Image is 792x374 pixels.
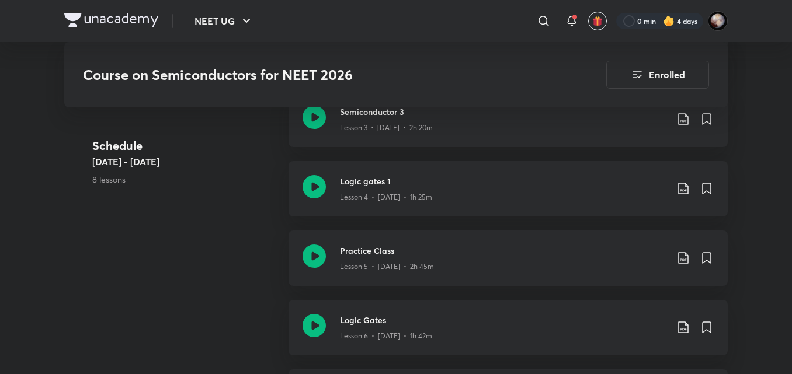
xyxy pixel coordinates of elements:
[340,106,667,118] h3: Semiconductor 3
[340,331,432,341] p: Lesson 6 • [DATE] • 1h 42m
[663,15,675,27] img: streak
[289,300,728,369] a: Logic GatesLesson 6 • [DATE] • 1h 42m
[92,137,279,155] h4: Schedule
[340,175,667,187] h3: Logic gates 1
[289,92,728,161] a: Semiconductor 3Lesson 3 • [DATE] • 2h 20m
[340,314,667,326] h3: Logic Gates
[708,11,728,31] img: Swarit
[340,123,433,133] p: Lesson 3 • [DATE] • 2h 20m
[340,244,667,257] h3: Practice Class
[64,13,158,30] a: Company Logo
[606,61,709,89] button: Enrolled
[289,230,728,300] a: Practice ClassLesson 5 • [DATE] • 2h 45m
[83,67,540,83] h3: Course on Semiconductors for NEET 2026
[64,13,158,27] img: Company Logo
[592,16,603,26] img: avatar
[340,192,432,202] p: Lesson 4 • [DATE] • 1h 25m
[92,173,279,186] p: 8 lessons
[340,261,434,272] p: Lesson 5 • [DATE] • 2h 45m
[187,9,260,33] button: NEET UG
[289,161,728,230] a: Logic gates 1Lesson 4 • [DATE] • 1h 25m
[92,155,279,169] h5: [DATE] - [DATE]
[588,12,607,30] button: avatar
